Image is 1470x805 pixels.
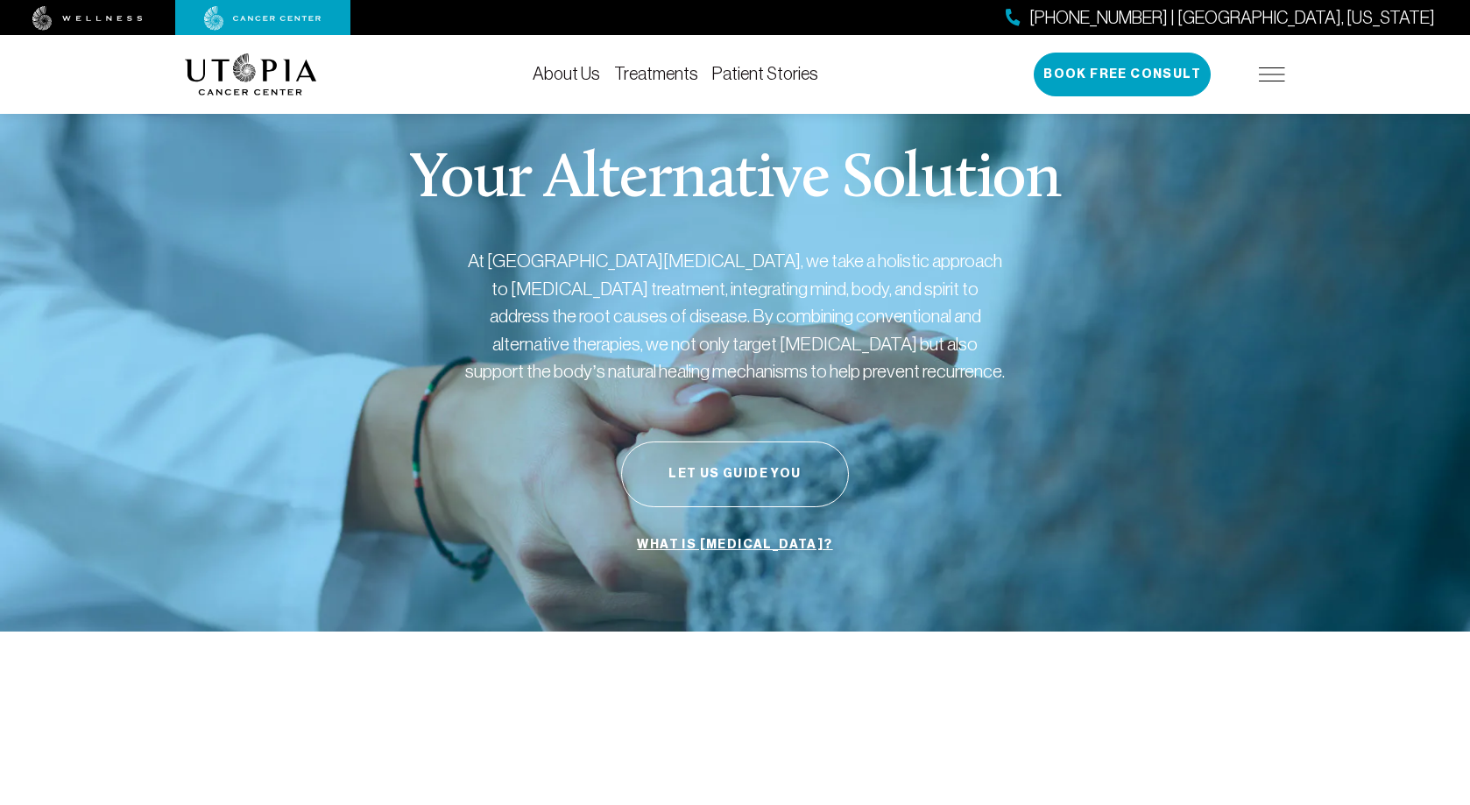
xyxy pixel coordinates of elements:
[712,64,818,83] a: Patient Stories
[1034,53,1211,96] button: Book Free Consult
[204,6,322,31] img: cancer center
[185,53,317,95] img: logo
[32,6,143,31] img: wellness
[463,247,1007,385] p: At [GEOGRAPHIC_DATA][MEDICAL_DATA], we take a holistic approach to [MEDICAL_DATA] treatment, inte...
[621,441,849,507] button: Let Us Guide You
[1006,5,1435,31] a: [PHONE_NUMBER] | [GEOGRAPHIC_DATA], [US_STATE]
[633,528,837,561] a: What is [MEDICAL_DATA]?
[1029,5,1435,31] span: [PHONE_NUMBER] | [GEOGRAPHIC_DATA], [US_STATE]
[614,64,698,83] a: Treatments
[1259,67,1285,81] img: icon-hamburger
[409,149,1060,212] p: Your Alternative Solution
[533,64,600,83] a: About Us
